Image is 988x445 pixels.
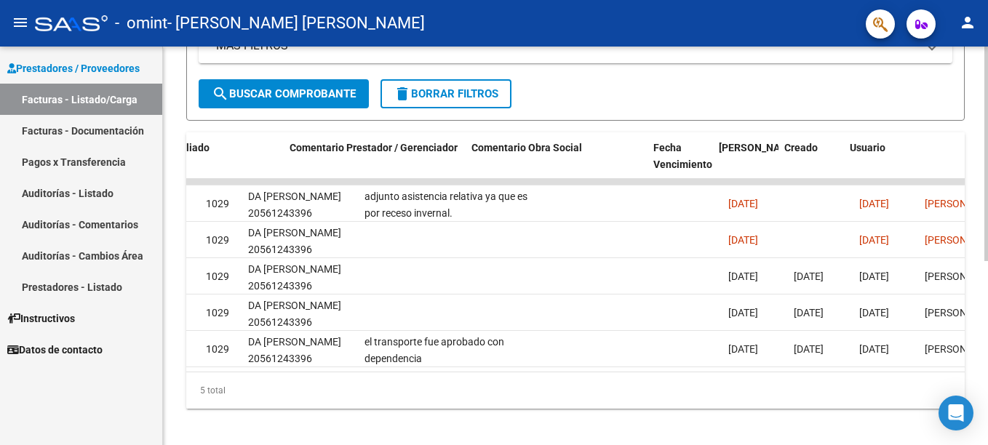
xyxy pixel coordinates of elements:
div: DA [PERSON_NAME] 20561243396 [248,261,353,294]
span: Comentario Prestador / Gerenciador [290,142,458,153]
span: [DATE] [794,307,824,318]
div: DA [PERSON_NAME] 20561243396 [248,334,353,367]
span: - [PERSON_NAME] [PERSON_NAME] [167,7,425,39]
datatable-header-cell: Fecha Vencimiento [648,132,713,196]
span: [DATE] [859,198,889,209]
div: 1029 [206,305,229,321]
mat-icon: person [959,14,976,31]
span: Comentario Obra Social [471,142,582,153]
span: [DATE] [728,343,758,355]
mat-icon: delete [394,85,411,103]
mat-icon: search [212,85,229,103]
mat-icon: menu [12,14,29,31]
span: el transporte fue aprobado con dependencia [364,336,504,364]
span: Creado [784,142,818,153]
span: Buscar Comprobante [212,87,356,100]
div: DA [PERSON_NAME] 20561243396 [248,297,353,331]
div: 1029 [206,341,229,358]
datatable-header-cell: Comentario Obra Social [466,132,648,196]
datatable-header-cell: Fecha Confimado [713,132,778,196]
div: DA [PERSON_NAME] 20561243396 [248,225,353,258]
span: Afiliado [173,142,210,153]
span: [DATE] [728,270,758,282]
span: Prestadores / Proveedores [7,60,140,76]
datatable-header-cell: Comentario Prestador / Gerenciador [284,132,466,196]
button: Buscar Comprobante [199,79,369,108]
span: [DATE] [859,270,889,282]
span: [DATE] [859,343,889,355]
div: DA [PERSON_NAME] 20561243396 [248,188,353,222]
button: Borrar Filtros [381,79,511,108]
div: 1029 [206,268,229,285]
datatable-header-cell: Creado [778,132,844,196]
span: Fecha Vencimiento [653,142,712,170]
div: 5 total [186,372,965,409]
span: Usuario [850,142,885,153]
span: [DATE] [859,307,889,318]
div: Open Intercom Messenger [939,396,973,430]
datatable-header-cell: Usuario [844,132,960,196]
div: 1029 [206,196,229,212]
div: 1029 [206,232,229,249]
span: [DATE] [728,307,758,318]
span: [DATE] [728,234,758,246]
span: [DATE] [728,198,758,209]
span: Instructivos [7,310,75,326]
span: Datos de contacto [7,342,103,358]
span: [DATE] [859,234,889,246]
span: Borrar Filtros [394,87,498,100]
span: - omint [115,7,167,39]
span: [DATE] [794,270,824,282]
span: [DATE] [794,343,824,355]
datatable-header-cell: Afiliado [167,132,284,196]
span: [PERSON_NAME] [719,142,797,153]
span: adjunto asistencia relativa ya que es por receso invernal. [364,191,527,219]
